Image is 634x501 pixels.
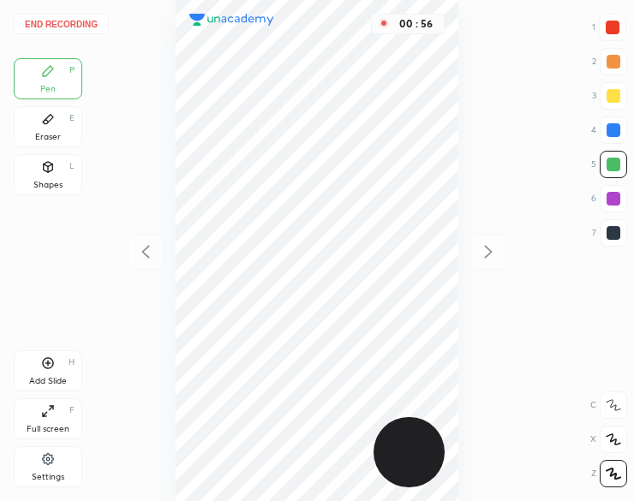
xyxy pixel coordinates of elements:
div: Z [591,460,627,487]
div: 6 [591,185,627,212]
div: Shapes [33,181,63,189]
div: C [590,391,627,419]
div: P [69,66,75,75]
div: 1 [592,14,626,41]
div: 2 [592,48,627,75]
div: F [69,406,75,415]
div: E [69,114,75,122]
div: 4 [591,116,627,144]
div: X [590,426,627,453]
div: 00 : 56 [396,18,437,30]
div: Full screen [27,425,69,433]
div: H [69,358,75,367]
div: Pen [40,85,56,93]
div: 7 [592,219,627,247]
div: 5 [591,151,627,178]
div: Settings [32,473,64,481]
button: End recording [14,14,109,34]
img: logo.38c385cc.svg [189,14,274,27]
div: 3 [592,82,627,110]
div: L [69,162,75,170]
div: Add Slide [29,377,67,385]
div: Eraser [35,133,61,141]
